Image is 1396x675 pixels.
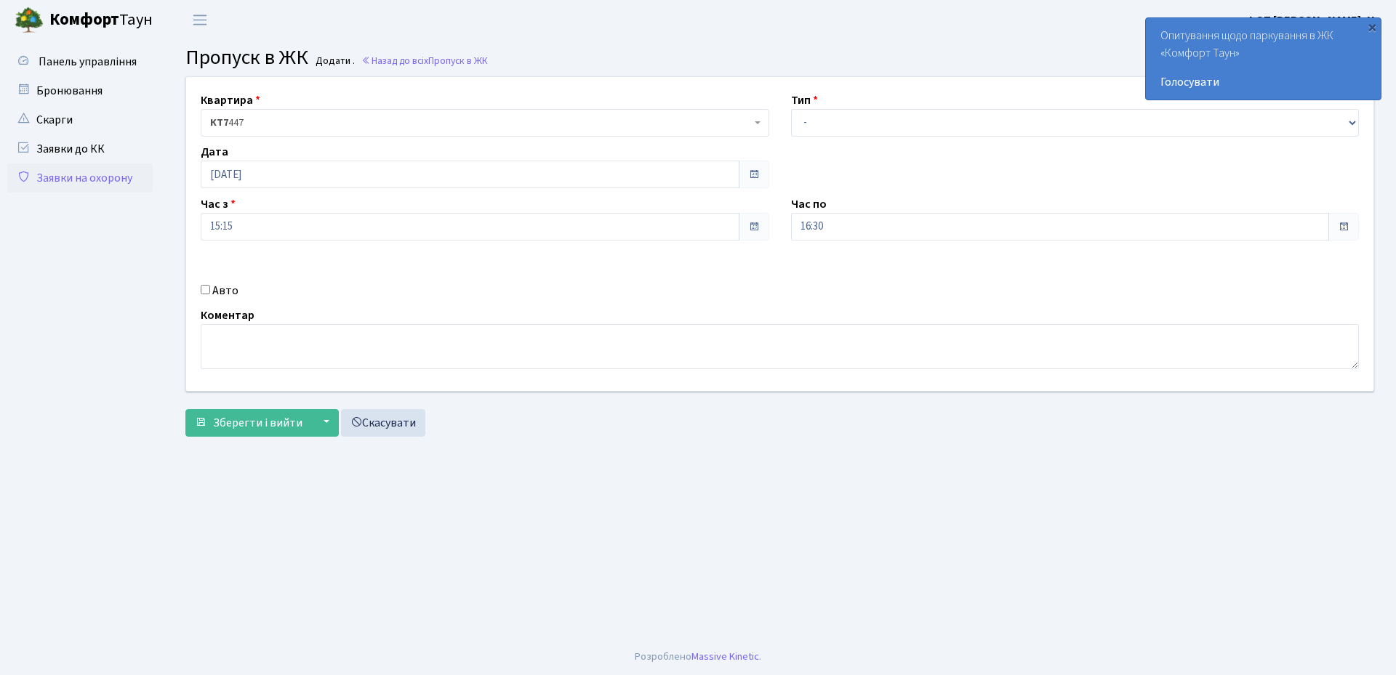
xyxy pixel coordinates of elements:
span: Пропуск в ЖК [185,43,308,72]
label: Коментар [201,307,254,324]
button: Переключити навігацію [182,8,218,32]
a: Бронювання [7,76,153,105]
img: logo.png [15,6,44,35]
div: Розроблено . [635,649,761,665]
span: Зберегти і вийти [213,415,302,431]
a: Панель управління [7,47,153,76]
b: КТ7 [210,116,228,130]
span: Таун [49,8,153,33]
label: Авто [212,282,238,299]
label: Час з [201,195,236,213]
a: ФОП [PERSON_NAME]. Н. [1246,12,1379,29]
a: Скарги [7,105,153,134]
div: Опитування щодо паркування в ЖК «Комфорт Таун» [1146,18,1381,100]
a: Назад до всіхПропуск в ЖК [361,54,488,68]
b: ФОП [PERSON_NAME]. Н. [1246,12,1379,28]
label: Дата [201,143,228,161]
label: Час по [791,195,827,213]
a: Заявки до КК [7,134,153,163]
span: Панель управління [39,54,137,70]
small: Додати . [313,55,355,68]
b: Комфорт [49,8,119,31]
a: Скасувати [341,409,425,437]
label: Квартира [201,92,260,109]
a: Заявки на охорону [7,163,153,193]
div: × [1365,20,1379,34]
span: <b>КТ7</b>&nbsp;&nbsp;&nbsp;447 [210,116,751,130]
label: Тип [791,92,818,109]
a: Голосувати [1160,73,1366,91]
button: Зберегти і вийти [185,409,312,437]
a: Massive Kinetic [691,649,759,664]
span: <b>КТ7</b>&nbsp;&nbsp;&nbsp;447 [201,109,769,137]
span: Пропуск в ЖК [428,54,488,68]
